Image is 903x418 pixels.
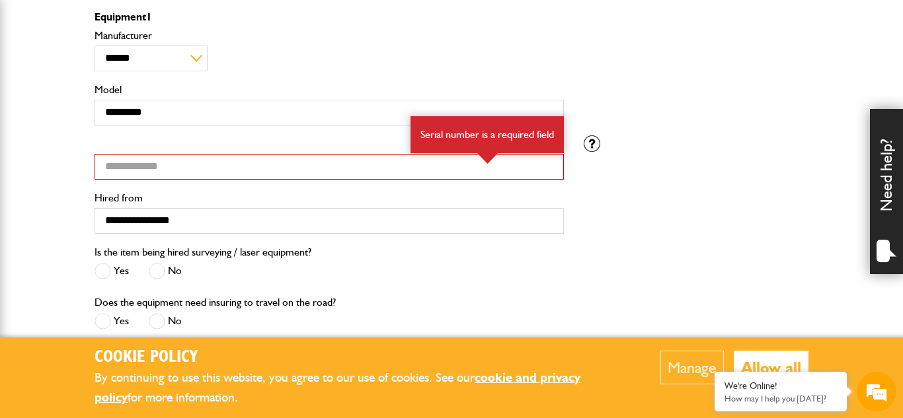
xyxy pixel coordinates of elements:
div: Serial number is a required field [411,116,564,153]
p: Equipment [95,12,564,22]
label: Yes [95,263,129,279]
button: Allow all [734,351,808,384]
label: Hired from [95,193,564,203]
label: Yes [95,313,129,330]
img: error-box-arrow.svg [477,153,498,164]
label: Manufacturer [95,30,564,41]
label: Is the item being hired surveying / laser equipment? [95,247,311,258]
p: How may I help you today? [725,394,837,403]
p: By continuing to use this website, you agree to our use of cookies. See our for more information. [95,368,620,408]
label: No [149,263,182,279]
span: 1 [146,11,152,23]
div: Need help? [870,109,903,274]
label: No [149,313,182,330]
h2: Cookie Policy [95,347,620,368]
label: Model [95,85,564,95]
div: We're Online! [725,380,837,392]
label: Does the equipment need insuring to travel on the road? [95,297,336,308]
button: Manage [660,351,724,384]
